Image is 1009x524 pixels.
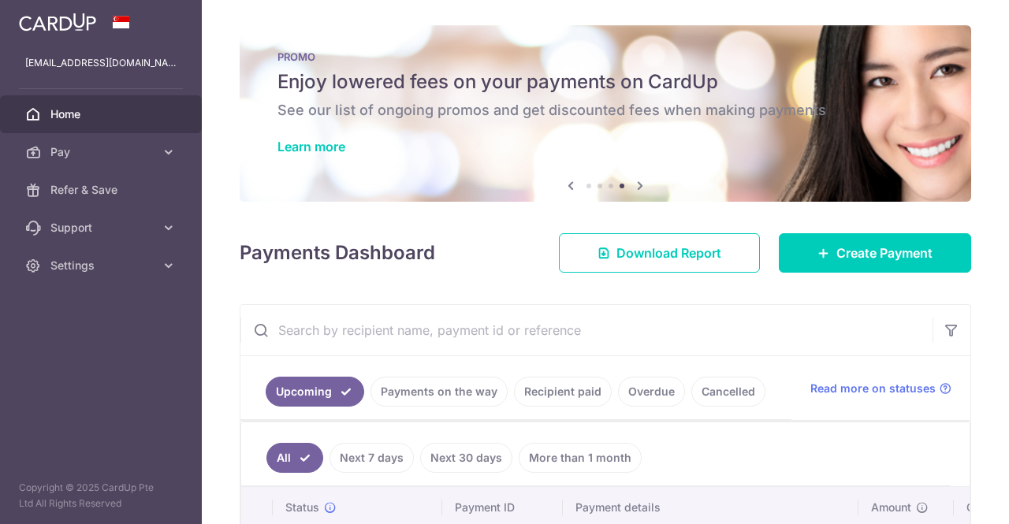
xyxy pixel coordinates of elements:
a: Next 7 days [330,443,414,473]
span: Amount [871,500,911,515]
a: All [266,443,323,473]
img: Latest Promos banner [240,25,971,202]
iframe: Opens a widget where you can find more information [908,477,993,516]
span: Home [50,106,155,122]
span: Settings [50,258,155,273]
p: [EMAIL_ADDRESS][DOMAIN_NAME] [25,55,177,71]
h4: Payments Dashboard [240,239,435,267]
a: Read more on statuses [810,381,951,396]
p: PROMO [277,50,933,63]
a: Upcoming [266,377,364,407]
input: Search by recipient name, payment id or reference [240,305,933,355]
a: Payments on the way [370,377,508,407]
span: Pay [50,144,155,160]
span: Status [285,500,319,515]
a: More than 1 month [519,443,642,473]
span: Read more on statuses [810,381,936,396]
a: Learn more [277,139,345,154]
img: CardUp [19,13,96,32]
a: Create Payment [779,233,971,273]
a: Recipient paid [514,377,612,407]
a: Download Report [559,233,760,273]
h5: Enjoy lowered fees on your payments on CardUp [277,69,933,95]
a: Cancelled [691,377,765,407]
h6: See our list of ongoing promos and get discounted fees when making payments [277,101,933,120]
span: Download Report [616,243,721,262]
span: Create Payment [836,243,933,262]
span: Refer & Save [50,182,155,198]
a: Next 30 days [420,443,512,473]
a: Overdue [618,377,685,407]
span: Support [50,220,155,236]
